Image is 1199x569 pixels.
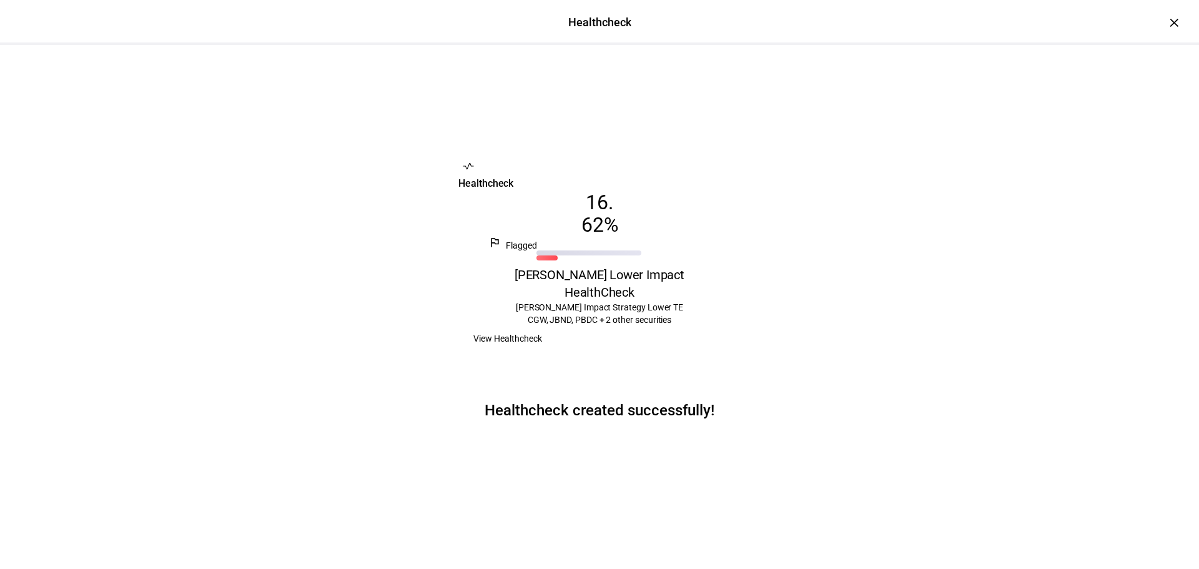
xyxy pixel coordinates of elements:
span: . [608,191,613,214]
span: 62 [581,214,604,236]
mat-icon: outlined_flag [488,236,501,249]
span: % [604,214,618,236]
div: [PERSON_NAME] Impact Strategy Lower TE [488,301,711,314]
span: View Healthcheck [473,326,542,351]
div: [PERSON_NAME] Lower Impact HealthCheck [458,266,741,301]
button: View Healthcheck [458,326,557,351]
div: × [1164,12,1184,32]
mat-icon: vital_signs [462,160,475,172]
div: Healthcheck [458,176,741,191]
span: 16 [586,191,608,214]
p: Healthcheck created successfully! [485,400,714,420]
span: Flagged [506,240,537,250]
div: CGW, JBND, PBDC + 2 other securities [458,301,741,326]
div: Healthcheck [568,14,631,31]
